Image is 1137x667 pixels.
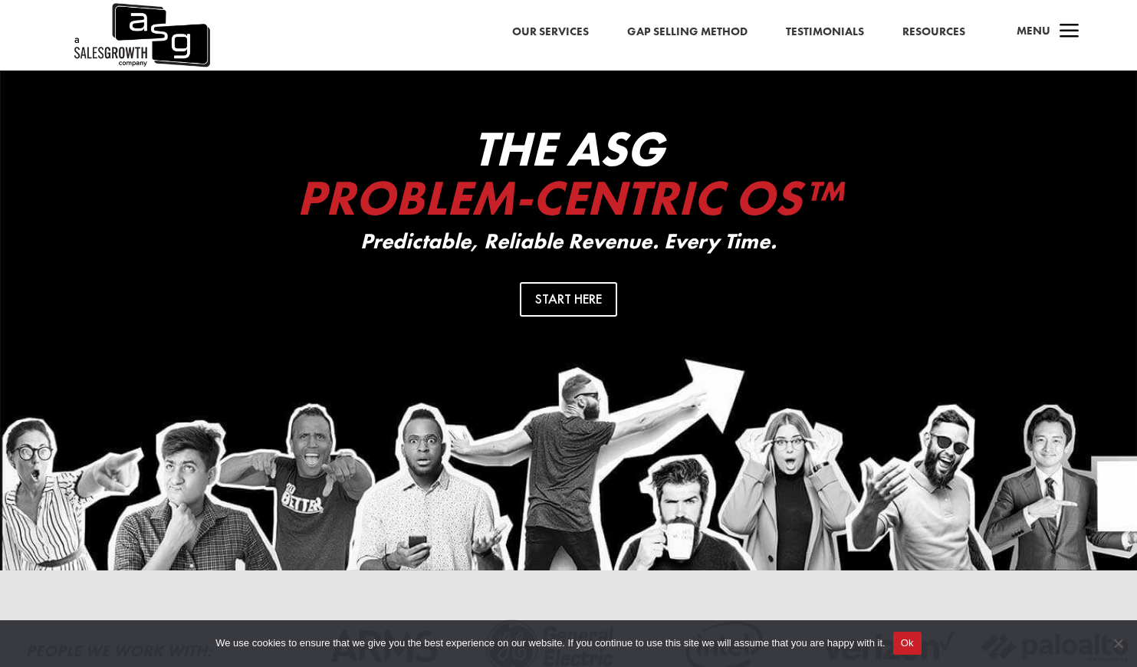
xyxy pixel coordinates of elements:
[297,166,841,229] span: Problem-Centric OS™
[1110,636,1125,651] span: No
[215,636,885,651] span: We use cookies to ensure that we give you the best experience on our website. If you continue to ...
[893,632,922,655] button: Ok
[1054,17,1085,48] span: a
[627,22,748,42] a: Gap Selling Method
[262,124,876,230] h2: The ASG
[786,22,864,42] a: Testimonials
[902,22,965,42] a: Resources
[262,230,876,254] p: Predictable, Reliable Revenue. Every Time.
[1017,23,1050,38] span: Menu
[520,282,617,317] a: Start Here
[512,22,589,42] a: Our Services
